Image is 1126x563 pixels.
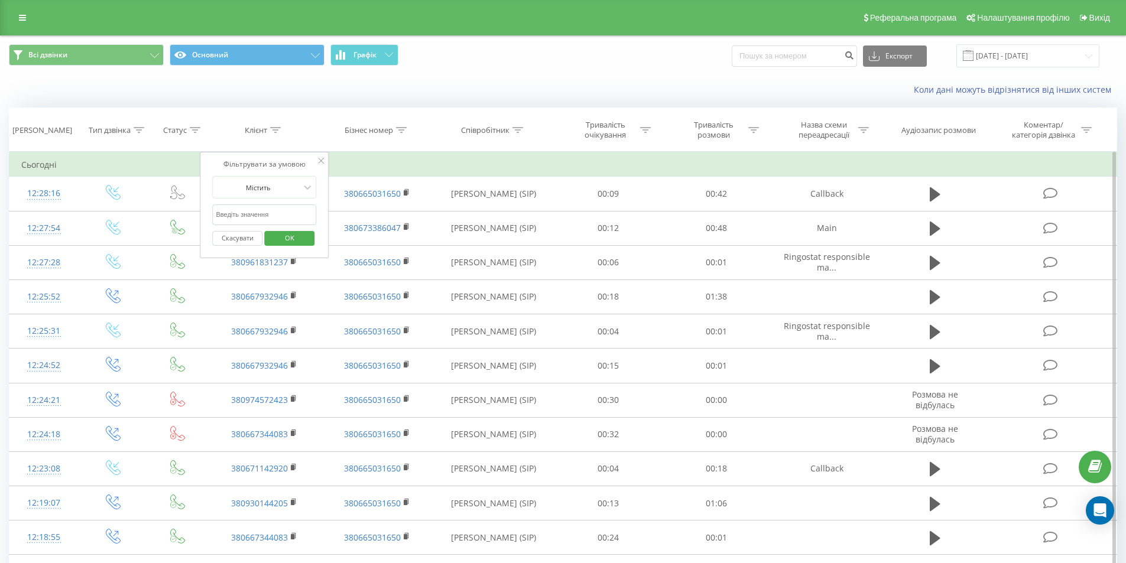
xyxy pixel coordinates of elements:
td: 00:01 [663,314,771,349]
div: 12:18:55 [21,526,67,549]
button: Скасувати [213,231,263,246]
a: 380673386047 [344,222,401,233]
span: Ringostat responsible ma... [784,320,870,342]
td: 01:06 [663,486,771,520]
td: [PERSON_NAME] (SIP) [433,486,554,520]
td: [PERSON_NAME] (SIP) [433,177,554,211]
div: 12:28:16 [21,182,67,205]
a: 380961831237 [231,256,288,268]
div: Тривалість очікування [574,120,637,140]
td: 00:01 [663,349,771,383]
a: 380667344083 [231,428,288,440]
div: Бізнес номер [345,125,393,135]
td: Main [770,211,882,245]
div: [PERSON_NAME] [12,125,72,135]
td: 00:42 [663,177,771,211]
span: OK [273,229,306,247]
a: 380665031650 [344,188,401,199]
div: Тип дзвінка [89,125,131,135]
a: 380665031650 [344,256,401,268]
td: 00:06 [554,245,663,279]
td: 00:01 [663,245,771,279]
td: 00:15 [554,349,663,383]
button: Графік [330,44,398,66]
span: Ringostat responsible ma... [784,251,870,273]
td: 00:04 [554,314,663,349]
div: Статус [163,125,187,135]
span: Реферальна програма [870,13,957,22]
td: 00:18 [554,279,663,314]
td: 00:04 [554,451,663,486]
td: [PERSON_NAME] (SIP) [433,417,554,451]
div: 12:24:18 [21,423,67,446]
span: Вихід [1089,13,1110,22]
span: Графік [353,51,377,59]
div: 12:19:07 [21,492,67,515]
input: Пошук за номером [732,45,857,67]
a: 380667932946 [231,326,288,337]
div: Назва схеми переадресації [792,120,855,140]
input: Введіть значення [213,204,317,225]
td: 00:01 [663,520,771,555]
td: 01:38 [663,279,771,314]
td: 00:18 [663,451,771,486]
div: Клієнт [245,125,267,135]
div: 12:24:52 [21,354,67,377]
div: Співробітник [461,125,510,135]
td: 00:30 [554,383,663,417]
div: Тривалість розмови [682,120,745,140]
td: 00:00 [663,417,771,451]
a: 380667344083 [231,532,288,543]
td: Callback [770,451,882,486]
td: [PERSON_NAME] (SIP) [433,349,554,383]
a: 380665031650 [344,532,401,543]
td: [PERSON_NAME] (SIP) [433,451,554,486]
div: 12:27:28 [21,251,67,274]
button: OK [264,231,314,246]
a: 380667932946 [231,291,288,302]
a: 380667932946 [231,360,288,371]
div: Коментар/категорія дзвінка [1009,120,1078,140]
td: 00:00 [663,383,771,417]
a: 380665031650 [344,463,401,474]
td: [PERSON_NAME] (SIP) [433,279,554,314]
td: [PERSON_NAME] (SIP) [433,383,554,417]
div: 12:24:21 [21,389,67,412]
a: Коли дані можуть відрізнятися вiд інших систем [914,84,1117,95]
a: 380665031650 [344,326,401,337]
td: 00:09 [554,177,663,211]
div: 12:27:54 [21,217,67,240]
td: Сьогодні [9,153,1117,177]
div: 12:23:08 [21,457,67,480]
td: [PERSON_NAME] (SIP) [433,245,554,279]
span: Всі дзвінки [28,50,67,60]
a: 380665031650 [344,497,401,509]
a: 380930144205 [231,497,288,509]
td: 00:32 [554,417,663,451]
button: Всі дзвінки [9,44,164,66]
a: 380671142920 [231,463,288,474]
button: Основний [170,44,325,66]
div: 12:25:52 [21,285,67,308]
a: 380974572423 [231,394,288,405]
a: 380665031650 [344,394,401,405]
button: Експорт [863,45,927,67]
span: Розмова не відбулась [912,423,958,445]
td: [PERSON_NAME] (SIP) [433,520,554,555]
td: 00:48 [663,211,771,245]
div: 12:25:31 [21,320,67,343]
a: 380665031650 [344,291,401,302]
a: 380665031650 [344,428,401,440]
td: [PERSON_NAME] (SIP) [433,314,554,349]
td: 00:12 [554,211,663,245]
div: Фільтрувати за умовою [213,158,317,170]
td: [PERSON_NAME] (SIP) [433,211,554,245]
td: 00:13 [554,486,663,520]
td: Callback [770,177,882,211]
a: 380665031650 [344,360,401,371]
span: Налаштування профілю [977,13,1069,22]
td: 00:24 [554,520,663,555]
div: Аудіозапис розмови [901,125,976,135]
span: Розмова не відбулась [912,389,958,411]
div: Open Intercom Messenger [1086,496,1114,525]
